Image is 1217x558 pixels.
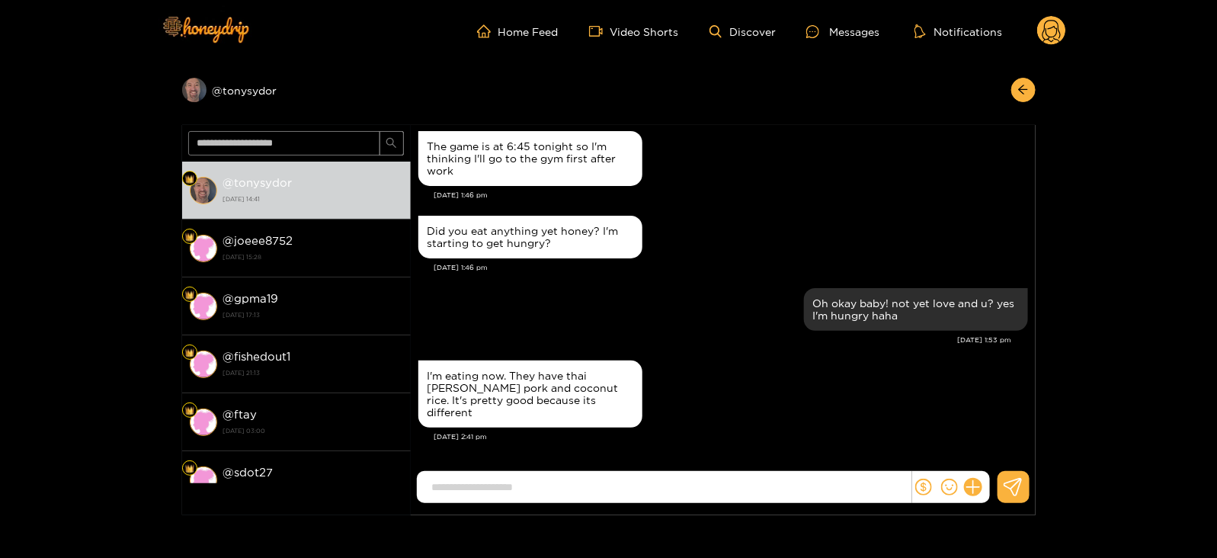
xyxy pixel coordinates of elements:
div: @tonysydor [182,78,411,102]
img: Fan Level [185,406,194,415]
button: Notifications [910,24,1007,39]
strong: @ fishedout1 [223,350,291,363]
div: [DATE] 2:41 pm [434,431,1028,442]
strong: [DATE] 21:13 [223,366,403,380]
span: video-camera [589,24,610,38]
span: home [477,24,498,38]
div: The game is at 6:45 tonight so I'm thinking I'll go to the gym first after work [428,140,633,177]
div: Did you eat anything yet honey? I'm starting to get hungry? [428,225,633,249]
strong: @ tonysydor [223,176,293,189]
strong: @ ftay [223,408,258,421]
strong: [DATE] 15:28 [223,250,403,264]
div: Aug. 26, 1:53 pm [804,288,1028,331]
a: Video Shorts [589,24,679,38]
strong: [DATE] 17:13 [223,308,403,322]
img: conversation [190,409,217,436]
div: Aug. 26, 1:46 pm [418,131,642,186]
strong: [DATE] 03:00 [223,424,403,438]
a: Home Feed [477,24,559,38]
img: Fan Level [185,175,194,184]
strong: @ joeee8752 [223,234,293,247]
img: Fan Level [185,464,194,473]
img: conversation [190,467,217,494]
div: Aug. 26, 1:46 pm [418,216,642,258]
button: search [380,131,404,156]
img: Fan Level [185,290,194,300]
strong: [DATE] 14:41 [223,192,403,206]
div: I'm eating now. They have thai [PERSON_NAME] pork and coconut rice. It's pretty good because its ... [428,370,633,418]
img: conversation [190,351,217,378]
strong: [DATE] 09:30 [223,482,403,495]
strong: @ sdot27 [223,466,274,479]
img: Fan Level [185,348,194,358]
div: [DATE] 1:46 pm [434,190,1028,200]
div: [DATE] 1:46 pm [434,262,1028,273]
div: Messages [806,23,879,40]
div: Oh okay baby! not yet love and u? yes I'm hungry haha [813,297,1019,322]
span: dollar [915,479,932,495]
img: Fan Level [185,232,194,242]
div: Aug. 26, 2:41 pm [418,361,642,428]
img: conversation [190,177,217,204]
button: dollar [912,476,935,499]
span: search [386,137,397,150]
span: smile [941,479,958,495]
div: [DATE] 1:53 pm [418,335,1012,345]
strong: @ gpma19 [223,292,279,305]
span: arrow-left [1017,84,1029,97]
button: arrow-left [1011,78,1036,102]
img: conversation [190,235,217,262]
a: Discover [709,25,776,38]
img: conversation [190,293,217,320]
